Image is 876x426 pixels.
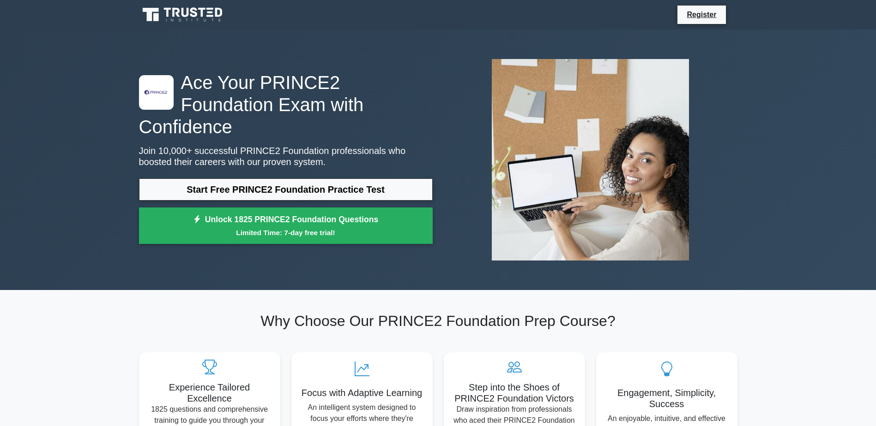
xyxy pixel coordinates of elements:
a: Register [681,9,722,20]
a: Unlock 1825 PRINCE2 Foundation QuestionsLimited Time: 7-day free trial! [139,207,433,244]
h5: Experience Tailored Excellence [146,382,273,404]
h5: Focus with Adaptive Learning [299,387,425,398]
h2: Why Choose Our PRINCE2 Foundation Prep Course? [139,312,737,330]
a: Start Free PRINCE2 Foundation Practice Test [139,178,433,201]
h5: Step into the Shoes of PRINCE2 Foundation Victors [451,382,578,404]
h5: Engagement, Simplicity, Success [604,387,730,409]
p: Join 10,000+ successful PRINCE2 Foundation professionals who boosted their careers with our prove... [139,145,433,167]
h1: Ace Your PRINCE2 Foundation Exam with Confidence [139,71,433,138]
small: Limited Time: 7-day free trial! [151,227,421,238]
